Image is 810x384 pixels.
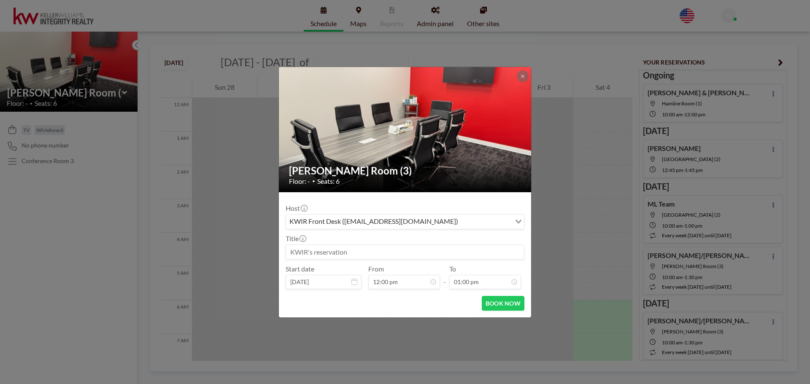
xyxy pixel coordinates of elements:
[317,177,340,185] span: Seats: 6
[449,265,456,273] label: To
[286,215,524,229] div: Search for option
[482,296,524,311] button: BOOK NOW
[312,178,315,184] span: •
[289,164,522,177] h2: [PERSON_NAME] Room (3)
[461,216,510,227] input: Search for option
[286,245,524,259] input: KWIR's reservation
[289,177,310,185] span: Floor: -
[288,216,460,227] span: KWIR Front Desk ([EMAIL_ADDRESS][DOMAIN_NAME])
[286,265,314,273] label: Start date
[286,204,307,212] label: Host
[279,35,532,224] img: 537.jpg
[286,234,305,243] label: Title
[443,268,446,286] span: -
[368,265,384,273] label: From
